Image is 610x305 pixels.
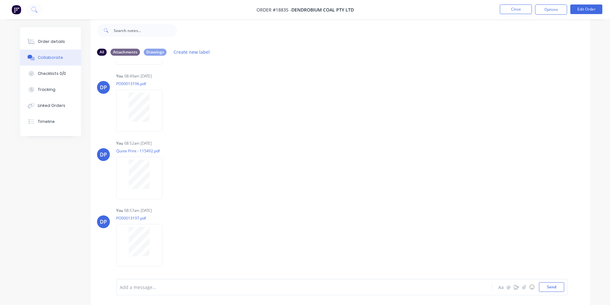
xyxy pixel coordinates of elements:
[497,283,505,291] button: Aa
[38,39,65,44] div: Order details
[110,49,140,56] div: Attachments
[38,87,55,92] div: Tracking
[114,24,177,37] input: Search notes...
[20,50,81,66] button: Collaborate
[38,71,66,76] div: Checklists 0/0
[291,7,354,13] span: Dendrobium Coal Pty Ltd
[116,81,169,86] p: PO00013196.pdf
[124,73,152,79] div: 08:49am [DATE]
[256,7,291,13] span: Order #18835 -
[500,4,532,14] button: Close
[97,49,107,56] div: All
[528,283,536,291] button: ☺
[100,151,107,158] div: DP
[535,4,567,15] button: Options
[505,283,513,291] button: @
[116,208,123,213] div: You
[100,218,107,226] div: DP
[20,66,81,82] button: Checklists 0/0
[170,48,213,56] button: Create new label
[100,84,107,91] div: DP
[116,73,123,79] div: You
[124,140,152,146] div: 08:52am [DATE]
[144,49,167,56] div: Drawings
[38,55,63,60] div: Collaborate
[20,114,81,130] button: Timeline
[38,119,55,124] div: Timeline
[12,5,21,14] img: Factory
[20,98,81,114] button: Linked Orders
[539,282,564,292] button: Send
[116,148,169,154] p: Quote Print - 115492.pdf
[38,103,65,108] div: Linked Orders
[116,140,123,146] div: You
[20,34,81,50] button: Order details
[20,82,81,98] button: Tracking
[124,208,152,213] div: 08:57am [DATE]
[116,215,169,221] p: PO00013197.pdf
[570,4,602,14] button: Edit Order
